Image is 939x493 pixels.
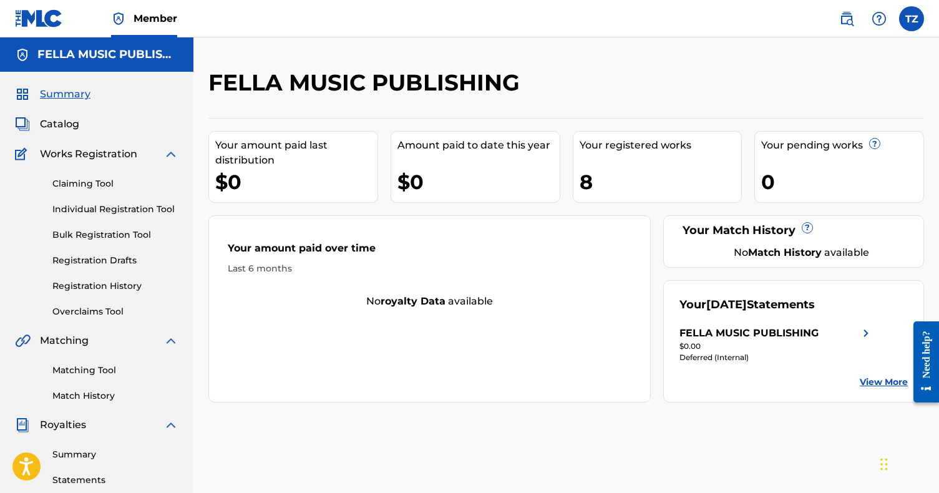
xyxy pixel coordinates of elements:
div: $0 [215,168,377,196]
div: FELLA MUSIC PUBLISHING [679,326,819,341]
div: Your Statements [679,296,815,313]
a: Match History [52,389,178,403]
img: Summary [15,87,30,102]
a: Statements [52,474,178,487]
div: Drag [880,446,888,483]
img: Matching [15,333,31,348]
div: 8 [580,168,742,196]
img: expand [163,417,178,432]
h2: FELLA MUSIC PUBLISHING [208,69,526,97]
div: Your amount paid over time [228,241,631,262]
span: [DATE] [706,298,747,311]
div: Deferred (Internal) [679,352,873,363]
div: Your Match History [679,222,908,239]
iframe: Resource Center [904,309,939,416]
a: CatalogCatalog [15,117,79,132]
span: Member [134,11,177,26]
a: View More [860,376,908,389]
img: Works Registration [15,147,31,162]
img: expand [163,333,178,348]
span: Works Registration [40,147,137,162]
img: Top Rightsholder [111,11,126,26]
img: search [839,11,854,26]
strong: Match History [748,246,822,258]
span: ? [802,223,812,233]
img: help [872,11,887,26]
h5: FELLA MUSIC PUBLISHING [37,47,178,62]
img: Accounts [15,47,30,62]
div: Your pending works [761,138,923,153]
div: Last 6 months [228,262,631,275]
a: Registration Drafts [52,254,178,267]
strong: royalty data [381,295,445,307]
a: Claiming Tool [52,177,178,190]
a: Registration History [52,280,178,293]
div: No available [209,294,650,309]
iframe: Chat Widget [877,433,939,493]
div: User Menu [899,6,924,31]
div: $0 [397,168,560,196]
div: $0.00 [679,341,873,352]
a: SummarySummary [15,87,90,102]
span: Matching [40,333,89,348]
img: right chevron icon [859,326,873,341]
img: Catalog [15,117,30,132]
div: 0 [761,168,923,196]
img: expand [163,147,178,162]
a: Overclaims Tool [52,305,178,318]
span: Catalog [40,117,79,132]
a: Summary [52,448,178,461]
div: Help [867,6,892,31]
a: Public Search [834,6,859,31]
a: Bulk Registration Tool [52,228,178,242]
div: Your registered works [580,138,742,153]
a: Individual Registration Tool [52,203,178,216]
a: Matching Tool [52,364,178,377]
div: Amount paid to date this year [397,138,560,153]
span: ? [870,139,880,149]
div: No available [695,245,908,260]
img: MLC Logo [15,9,63,27]
div: Your amount paid last distribution [215,138,377,168]
a: FELLA MUSIC PUBLISHINGright chevron icon$0.00Deferred (Internal) [679,326,873,363]
span: Royalties [40,417,86,432]
img: Royalties [15,417,30,432]
span: Summary [40,87,90,102]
